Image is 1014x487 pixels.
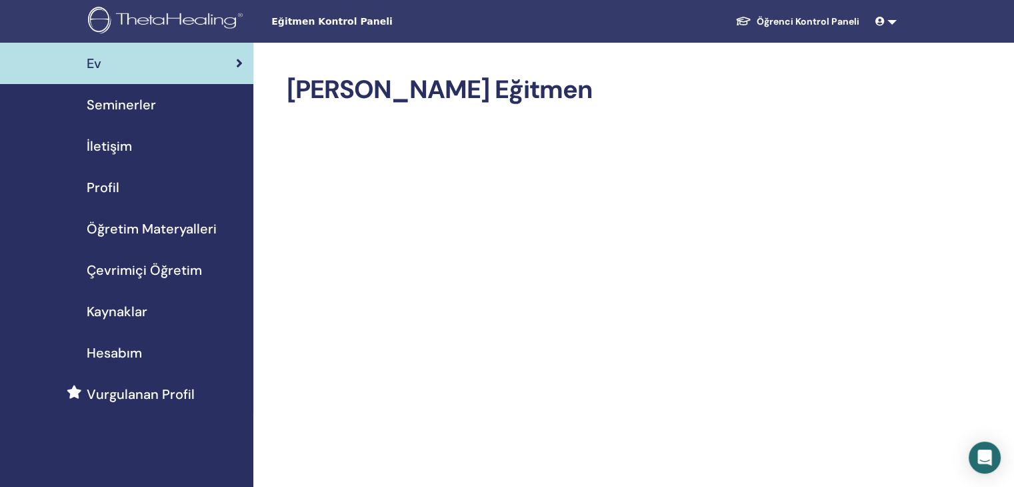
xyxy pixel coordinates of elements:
img: logo.png [88,7,247,37]
font: İletişim [87,137,132,155]
div: Open Intercom Messenger [969,442,1001,474]
font: Kaynaklar [87,303,147,320]
font: Hesabım [87,344,142,362]
font: Seminerler [87,96,156,113]
font: Vurgulanan Profil [87,386,195,403]
img: graduation-cap-white.svg [735,15,751,27]
font: Eğitmen Kontrol Paneli [271,16,392,27]
a: Öğrenci Kontrol Paneli [725,9,870,34]
font: [PERSON_NAME] Eğitmen [287,73,592,106]
font: Ev [87,55,101,72]
font: Çevrimiçi Öğretim [87,262,202,279]
font: Öğrenci Kontrol Paneli [757,15,859,27]
font: Profil [87,179,119,196]
font: Öğretim Materyalleri [87,220,217,237]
